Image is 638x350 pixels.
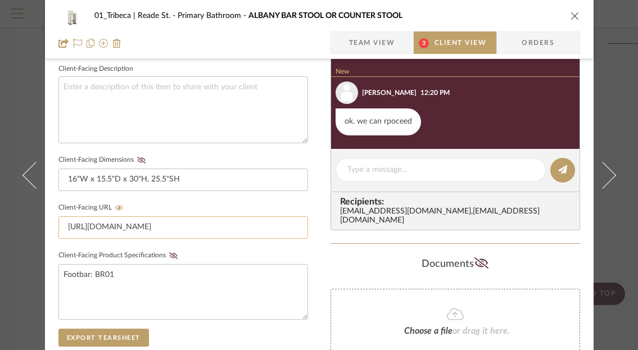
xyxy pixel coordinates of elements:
div: [EMAIL_ADDRESS][DOMAIN_NAME] , [EMAIL_ADDRESS][DOMAIN_NAME] [340,207,575,225]
span: Orders [509,31,567,54]
label: Client-Facing URL [58,204,127,212]
img: Remove from project [112,39,121,48]
img: user_avatar.png [336,81,358,104]
button: close [570,11,580,21]
button: Client-Facing Dimensions [134,156,149,164]
span: or drag it here. [453,326,510,335]
span: Recipients: [340,197,575,207]
div: Documents [331,255,580,273]
span: Team View [349,31,395,54]
span: 3 [419,38,429,48]
div: New [331,67,584,77]
label: Client-Facing Description [58,66,133,72]
span: Client View [435,31,486,54]
label: Client-Facing Product Specifications [58,252,181,260]
span: ALBANY BAR STOOL OR COUNTER STOOL [248,12,402,20]
span: Choose a file [404,326,453,335]
span: Primary Bathroom [178,12,248,20]
div: ok. we can rpoceed [336,108,421,135]
input: Enter item dimensions [58,169,308,191]
img: d529bcf1-27d6-495e-b6d2-47ba94c26a25_48x40.jpg [58,4,85,27]
button: Export Tearsheet [58,329,149,347]
div: [PERSON_NAME] [362,88,417,98]
span: 01_Tribeca | Reade St. [94,12,178,20]
input: Enter item URL [58,216,308,239]
button: Client-Facing Product Specifications [166,252,181,260]
label: Client-Facing Dimensions [58,156,149,164]
div: 12:20 PM [420,88,450,98]
button: Client-Facing URL [112,204,127,212]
